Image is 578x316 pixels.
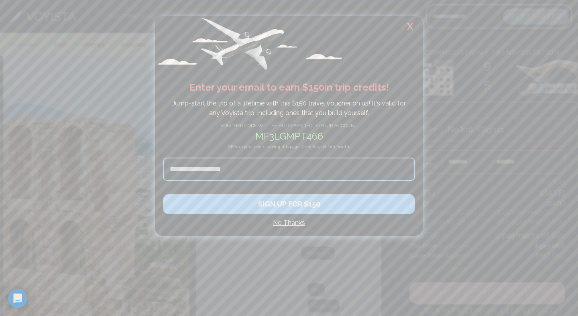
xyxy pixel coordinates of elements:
[163,80,415,95] h2: Enter your email to earn $ 150 in trip credits !
[8,289,27,308] div: Open Intercom Messenger
[167,99,411,118] p: Jump-start the trip of a lifetime with this $ 150 travel voucher on us! It's valid for any Voyist...
[163,144,415,158] h4: Offer expires once leaving this page. Credits valid for 1 month.
[163,194,415,214] button: SIGN UP FOR $150
[163,218,415,228] h4: No Thanks
[155,16,343,72] img: Avopass plane flying
[163,129,415,144] h2: mf3lgmpt466
[397,16,423,37] h2: X
[163,122,415,129] h4: VOUCHER CODE WILL BE AUTO-APPLIED TO YOUR ACCOUNT:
